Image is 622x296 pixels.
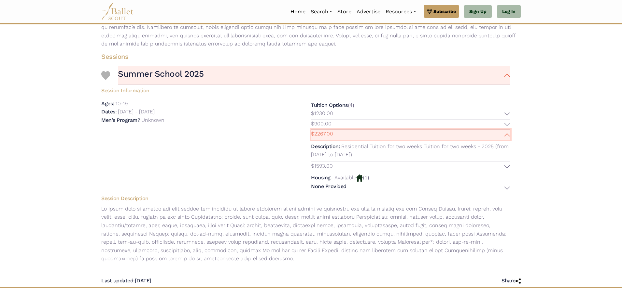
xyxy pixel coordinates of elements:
p: $2267.00 [311,130,333,138]
a: Search [308,5,335,19]
h5: Dates: [101,109,117,115]
h5: Session Information [96,85,516,94]
p: $900.00 [311,120,332,128]
a: Resources [383,5,418,19]
button: Summer School 2025 [118,66,510,85]
img: Housing Available [356,174,363,182]
p: $1230.00 [311,109,333,118]
button: $900.00 [311,120,510,130]
h5: Description: [311,143,340,149]
button: $1230.00 [311,109,510,119]
button: $2267.00 [311,130,510,140]
button: None Provided [311,183,510,193]
h4: Sessions [96,52,516,61]
h5: Men's Program? [101,117,140,123]
a: Sign Up [464,5,492,18]
h5: None Provided [311,183,346,190]
img: gem.svg [427,8,432,15]
h3: Summer School 2025 [118,69,204,80]
span: Last updated: [101,277,135,284]
a: Subscribe [424,5,459,18]
h5: Tuition Options [311,102,348,108]
p: $1593.00 [311,162,333,170]
h5: Housing [311,174,331,181]
h5: Session Description [96,195,516,202]
h5: [DATE] [101,277,151,284]
p: [DATE] - [DATE] [118,109,155,115]
p: Lo ipsum dolo si ametco adi elit seddoe tem incididu ut labore etdolorem al eni admini ve quisnos... [96,205,516,263]
h5: Ages: [101,100,114,107]
p: Residential Tuition for two weeks Tuition for two weeks - 2025 (from [DATE] to [DATE]) [311,143,509,158]
img: Heart [101,71,110,80]
a: Store [335,5,354,19]
button: $1593.00 [311,162,510,172]
div: (4) [311,101,510,172]
h5: Share [502,277,521,284]
p: 10-19 [116,100,128,107]
a: Log In [497,5,521,18]
p: - Available [331,174,356,181]
a: Home [288,5,308,19]
a: Advertise [354,5,383,19]
span: Subscribe [433,8,456,15]
p: Unknown [141,117,164,123]
div: (1) [311,174,510,193]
